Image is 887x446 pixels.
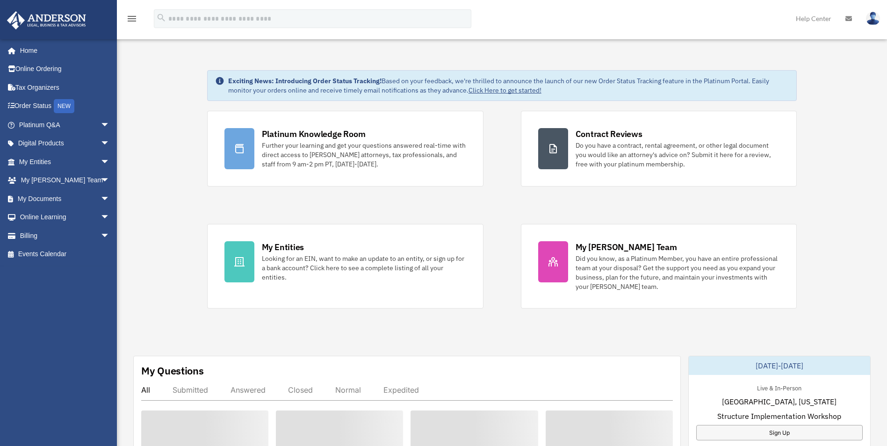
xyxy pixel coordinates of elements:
[7,245,124,264] a: Events Calendar
[750,382,809,392] div: Live & In-Person
[689,356,870,375] div: [DATE]-[DATE]
[101,189,119,209] span: arrow_drop_down
[126,13,137,24] i: menu
[173,385,208,395] div: Submitted
[7,171,124,190] a: My [PERSON_NAME] Teamarrow_drop_down
[335,385,361,395] div: Normal
[156,13,166,23] i: search
[228,76,789,95] div: Based on your feedback, we're thrilled to announce the launch of our new Order Status Tracking fe...
[231,385,266,395] div: Answered
[7,189,124,208] a: My Documentsarrow_drop_down
[4,11,89,29] img: Anderson Advisors Platinum Portal
[469,86,541,94] a: Click Here to get started!
[7,208,124,227] a: Online Learningarrow_drop_down
[576,254,780,291] div: Did you know, as a Platinum Member, you have an entire professional team at your disposal? Get th...
[576,141,780,169] div: Do you have a contract, rental agreement, or other legal document you would like an attorney's ad...
[126,16,137,24] a: menu
[696,425,863,440] a: Sign Up
[207,224,483,309] a: My Entities Looking for an EIN, want to make an update to an entity, or sign up for a bank accoun...
[866,12,880,25] img: User Pic
[7,134,124,153] a: Digital Productsarrow_drop_down
[7,97,124,116] a: Order StatusNEW
[101,208,119,227] span: arrow_drop_down
[576,241,677,253] div: My [PERSON_NAME] Team
[101,226,119,245] span: arrow_drop_down
[7,41,119,60] a: Home
[7,78,124,97] a: Tax Organizers
[288,385,313,395] div: Closed
[101,134,119,153] span: arrow_drop_down
[521,224,797,309] a: My [PERSON_NAME] Team Did you know, as a Platinum Member, you have an entire professional team at...
[262,254,466,282] div: Looking for an EIN, want to make an update to an entity, or sign up for a bank account? Click her...
[722,396,837,407] span: [GEOGRAPHIC_DATA], [US_STATE]
[141,385,150,395] div: All
[521,111,797,187] a: Contract Reviews Do you have a contract, rental agreement, or other legal document you would like...
[717,410,841,422] span: Structure Implementation Workshop
[101,171,119,190] span: arrow_drop_down
[101,115,119,135] span: arrow_drop_down
[262,241,304,253] div: My Entities
[576,128,642,140] div: Contract Reviews
[54,99,74,113] div: NEW
[101,152,119,172] span: arrow_drop_down
[7,152,124,171] a: My Entitiesarrow_drop_down
[262,128,366,140] div: Platinum Knowledge Room
[207,111,483,187] a: Platinum Knowledge Room Further your learning and get your questions answered real-time with dire...
[262,141,466,169] div: Further your learning and get your questions answered real-time with direct access to [PERSON_NAM...
[7,60,124,79] a: Online Ordering
[7,115,124,134] a: Platinum Q&Aarrow_drop_down
[7,226,124,245] a: Billingarrow_drop_down
[383,385,419,395] div: Expedited
[141,364,204,378] div: My Questions
[228,77,382,85] strong: Exciting News: Introducing Order Status Tracking!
